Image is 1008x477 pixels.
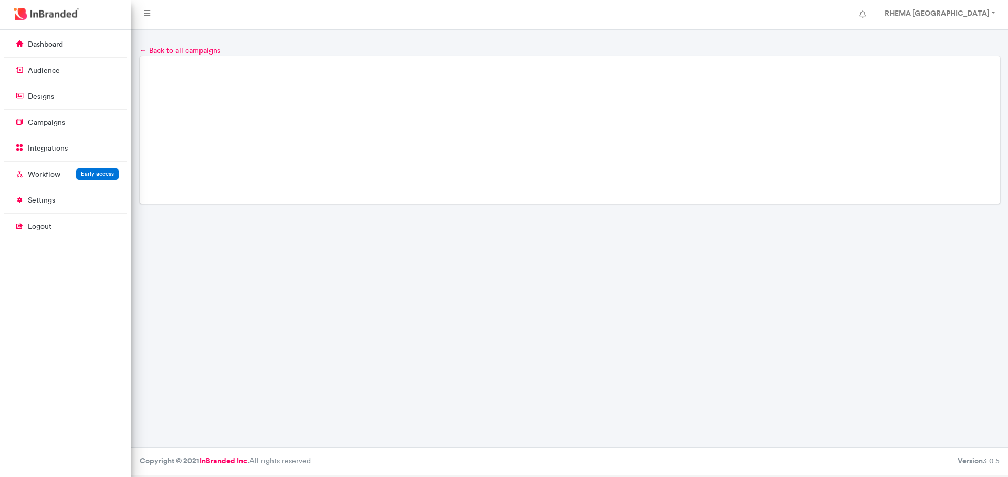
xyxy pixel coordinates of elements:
p: audience [28,66,60,76]
a: designs [4,86,127,106]
a: RHEMA [GEOGRAPHIC_DATA] [874,4,1004,25]
p: integrations [28,143,68,154]
footer: All rights reserved. [131,447,1008,475]
p: logout [28,221,51,232]
span: Early access [81,170,114,177]
p: campaigns [28,118,65,128]
p: designs [28,91,54,102]
p: settings [28,195,55,206]
a: ← Back to all campaigns [140,46,220,55]
p: Workflow [28,169,60,180]
strong: RHEMA [GEOGRAPHIC_DATA] [885,8,989,18]
b: Version [958,456,983,465]
strong: Copyright © 2021 . [140,456,249,465]
a: campaigns [4,112,127,132]
a: InBranded Inc [199,456,247,465]
a: WorkflowEarly access [4,164,127,184]
div: 3.0.5 [958,456,1000,467]
a: audience [4,60,127,80]
p: dashboard [28,39,63,50]
a: settings [4,190,127,210]
a: integrations [4,138,127,158]
img: InBranded Logo [11,5,82,23]
a: dashboard [4,34,127,54]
